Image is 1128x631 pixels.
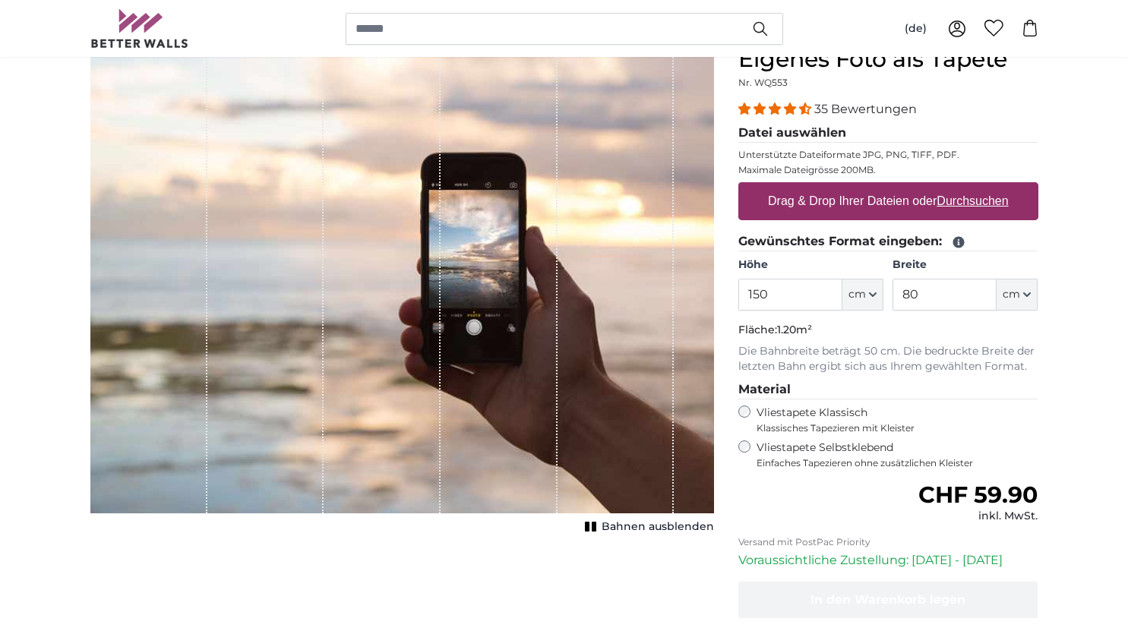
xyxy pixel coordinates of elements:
[810,592,965,607] span: In den Warenkorb legen
[937,194,1008,207] u: Durchsuchen
[848,287,866,302] span: cm
[777,323,812,336] span: 1.20m²
[918,481,1038,509] span: CHF 59.90
[757,440,1038,469] label: Vliestapete Selbstklebend
[757,457,1038,469] span: Einfaches Tapezieren ohne zusätzlichen Kleister
[738,536,1038,548] p: Versand mit PostPac Priority
[738,323,1038,338] p: Fläche:
[738,232,1038,251] legend: Gewünschtes Format eingeben:
[762,186,1015,216] label: Drag & Drop Ihrer Dateien oder
[90,46,714,538] div: 1 of 1
[580,516,714,538] button: Bahnen ausblenden
[893,15,939,43] button: (de)
[757,405,1025,434] label: Vliestapete Klassisch
[738,380,1038,399] legend: Material
[738,582,1038,618] button: In den Warenkorb legen
[738,257,883,273] label: Höhe
[738,149,1038,161] p: Unterstützte Dateiformate JPG, PNG, TIFF, PDF.
[738,551,1038,569] p: Voraussichtliche Zustellung: [DATE] - [DATE]
[738,102,814,116] span: 4.34 stars
[90,9,189,48] img: Betterwalls
[997,279,1038,311] button: cm
[738,46,1038,73] h1: Eigenes Foto als Tapete
[757,422,1025,434] span: Klassisches Tapezieren mit Kleister
[918,509,1038,524] div: inkl. MwSt.
[602,519,714,535] span: Bahnen ausblenden
[738,344,1038,374] p: Die Bahnbreite beträgt 50 cm. Die bedruckte Breite der letzten Bahn ergibt sich aus Ihrem gewählt...
[738,77,788,88] span: Nr. WQ553
[1003,287,1020,302] span: cm
[738,124,1038,143] legend: Datei auswählen
[738,164,1038,176] p: Maximale Dateigrösse 200MB.
[893,257,1038,273] label: Breite
[842,279,883,311] button: cm
[814,102,917,116] span: 35 Bewertungen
